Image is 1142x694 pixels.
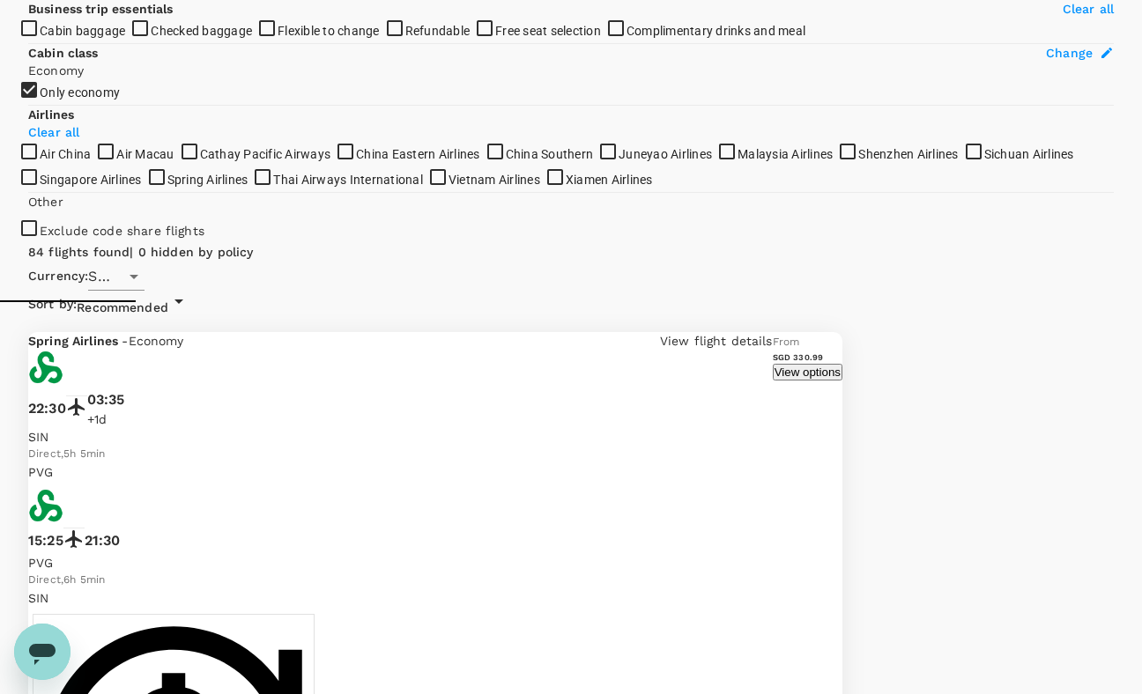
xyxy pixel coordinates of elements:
span: Recommended [77,300,168,314]
p: 21:30 [85,530,121,551]
p: View flight details [660,332,773,350]
img: 9C [28,350,63,385]
img: 9C [28,488,63,523]
span: Sort by : [28,295,77,314]
p: 15:25 [28,530,63,551]
iframe: Button to launch messaging window [14,624,70,680]
p: 22:30 [28,398,66,419]
span: Spring Airlines [28,334,122,348]
div: Direct , 5h 5min [28,446,773,463]
p: 03:35 [87,389,125,410]
span: - [122,334,128,348]
div: Direct , 6h 5min [28,572,773,589]
p: SIN [28,589,773,607]
p: SIN [28,428,773,446]
span: +1d [87,412,107,426]
p: PVG [28,463,773,481]
p: PVG [28,554,773,572]
h6: SGD 330.99 [773,351,842,363]
span: Economy [129,334,184,348]
span: From [773,336,800,348]
button: View options [773,364,842,380]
